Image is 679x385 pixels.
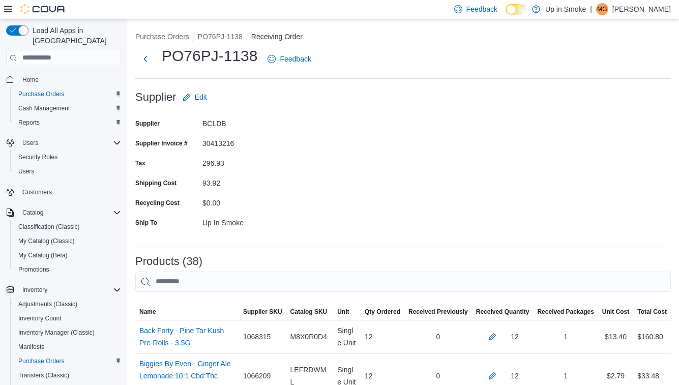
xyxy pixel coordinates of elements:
button: Purchase Orders [135,33,189,41]
span: Catalog [22,209,43,217]
span: My Catalog (Classic) [14,235,121,247]
button: Inventory [2,283,125,297]
a: Feedback [263,49,315,69]
button: Purchase Orders [10,87,125,101]
span: Reports [18,119,40,127]
span: Home [22,76,39,84]
span: Purchase Orders [18,90,65,98]
button: PO76PJ-1138 [198,33,243,41]
button: My Catalog (Beta) [10,248,125,262]
span: Edit [195,92,207,102]
label: Recycling Cost [135,199,180,207]
span: Reports [14,116,121,129]
span: Inventory Count [18,314,62,322]
span: Feedback [466,4,497,14]
span: Security Roles [18,153,57,161]
button: Catalog [18,206,47,219]
a: Security Roles [14,151,62,163]
button: Users [18,137,42,149]
span: Qty Ordered [365,308,400,316]
button: Inventory [18,284,51,296]
a: Classification (Classic) [14,221,84,233]
button: Customers [2,185,125,199]
span: Cash Management [14,102,121,114]
button: Promotions [10,262,125,277]
div: 0 [404,327,472,347]
div: Single Unit [333,320,361,353]
p: [PERSON_NAME] [612,3,671,15]
span: Inventory Count [14,312,121,324]
div: $160.80 [637,331,663,343]
span: Catalog SKU [290,308,328,316]
span: Supplier SKU [243,308,282,316]
span: Customers [22,188,52,196]
button: Reports [10,115,125,130]
a: Promotions [14,263,53,276]
label: Ship To [135,219,157,227]
span: Name [139,308,156,316]
span: Adjustments (Classic) [18,300,77,308]
button: Catalog [2,205,125,220]
span: M8X0R0D4 [290,331,327,343]
a: My Catalog (Classic) [14,235,79,247]
label: Shipping Cost [135,179,176,187]
span: Customers [18,186,121,198]
a: Home [18,74,43,86]
span: Inventory [22,286,47,294]
a: Transfers (Classic) [14,369,73,381]
div: 12 [511,331,519,343]
button: Users [10,164,125,179]
span: Received Packages [537,308,594,316]
button: Users [2,136,125,150]
a: Purchase Orders [14,355,69,367]
span: Security Roles [14,151,121,163]
div: 296.93 [202,155,339,167]
button: Transfers (Classic) [10,368,125,382]
h3: Products (38) [135,255,202,268]
nav: An example of EuiBreadcrumbs [135,32,671,44]
div: $13.40 [598,327,633,347]
h3: Supplier [135,91,176,103]
button: My Catalog (Classic) [10,234,125,248]
span: Classification (Classic) [18,223,80,231]
div: $33.48 [637,370,659,382]
button: Catalog SKU [286,304,334,320]
span: Inventory [18,284,121,296]
div: 1 [533,327,598,347]
a: Adjustments (Classic) [14,298,81,310]
span: Cash Management [18,104,70,112]
button: Manifests [10,340,125,354]
span: Classification (Classic) [14,221,121,233]
span: Adjustments (Classic) [14,298,121,310]
h1: PO76PJ-1138 [162,46,257,66]
button: Receiving Order [251,33,303,41]
span: Transfers (Classic) [18,371,69,379]
a: Reports [14,116,44,129]
input: This is a search bar. After typing your query, hit enter to filter the results lower in the page. [135,272,671,292]
span: Promotions [14,263,121,276]
div: BCLDB [202,115,339,128]
button: Next [135,49,156,69]
span: Total Cost [637,308,667,316]
p: | [590,3,592,15]
span: Users [18,167,34,175]
span: Purchase Orders [18,357,65,365]
span: Unit [337,308,349,316]
span: Received Quantity [476,308,529,316]
span: 1068315 [243,331,271,343]
span: Transfers (Classic) [14,369,121,381]
button: Purchase Orders [10,354,125,368]
span: My Catalog (Beta) [14,249,121,261]
a: Inventory Manager (Classic) [14,327,99,339]
button: Cash Management [10,101,125,115]
span: Purchase Orders [14,88,121,100]
div: 93.92 [202,175,339,187]
label: Supplier [135,120,160,128]
a: Inventory Count [14,312,66,324]
div: Matthew Greenwood [596,3,608,15]
div: 30413216 [202,135,339,147]
img: Cova [20,4,66,14]
span: My Catalog (Beta) [18,251,68,259]
span: MG [597,3,607,15]
span: My Catalog (Classic) [18,237,75,245]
